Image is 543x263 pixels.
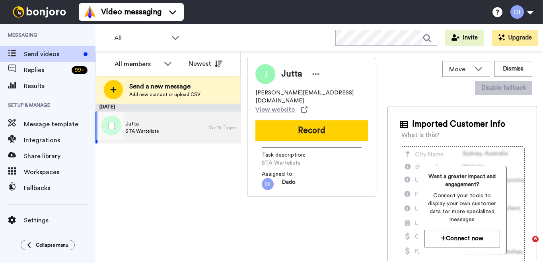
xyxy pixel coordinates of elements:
[262,178,274,190] img: di.png
[36,242,68,248] span: Collapse menu
[516,236,535,255] iframe: Intercom live chat
[449,65,471,74] span: Move
[282,178,296,190] span: Dado
[24,216,95,225] span: Settings
[125,120,159,128] span: Jutta
[262,159,337,167] span: STA Warteliste
[475,81,532,95] button: Disable fallback
[24,120,95,129] span: Message template
[401,130,440,140] div: What is this?
[10,6,69,18] img: bj-logo-header-white.svg
[262,151,317,159] span: Task description :
[21,240,75,250] button: Collapse menu
[24,167,95,177] span: Workspaces
[445,30,484,46] button: Invite
[72,66,88,74] div: 99 +
[24,183,95,193] span: Fallbacks
[101,6,162,18] span: Video messaging
[24,81,95,91] span: Results
[424,230,500,247] button: Connect now
[424,173,500,188] span: Want a greater impact and engagement?
[129,91,200,98] span: Add new contact or upload CSV
[424,192,500,224] span: Connect your tools to display your own customer data for more specialized messages
[494,61,532,77] button: Dismiss
[24,49,80,59] span: Send videos
[255,120,368,141] button: Record
[412,118,505,130] span: Imported Customer Info
[24,135,95,145] span: Integrations
[95,104,241,112] div: [DATE]
[125,128,159,134] span: STA Warteliste
[24,65,68,75] span: Replies
[492,30,538,46] button: Upgrade
[84,6,96,18] img: vm-color.svg
[255,64,275,84] img: Image of Jutta
[255,105,295,114] span: View website
[262,170,317,178] span: Assigned to:
[129,82,200,91] span: Send a new message
[24,151,95,161] span: Share library
[281,68,302,80] span: Jutta
[115,59,160,69] div: All members
[255,89,368,105] span: [PERSON_NAME][EMAIL_ADDRESS][DOMAIN_NAME]
[114,33,167,43] span: All
[183,56,228,72] button: Newest
[209,124,237,131] div: Vor 15 Tagen
[532,236,539,242] span: 6
[255,105,308,114] a: View website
